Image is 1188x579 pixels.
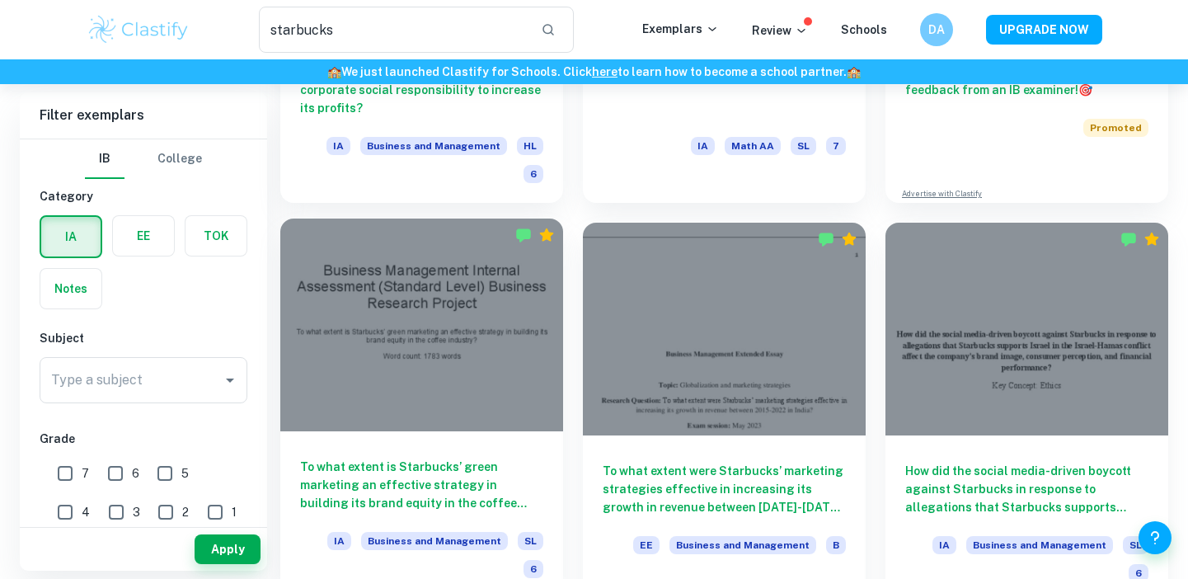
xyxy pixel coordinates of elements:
input: Search for any exemplars... [259,7,528,53]
img: Clastify logo [87,13,191,46]
button: EE [113,216,174,256]
a: Advertise with Clastify [902,188,982,200]
h6: Category [40,187,247,205]
span: EE [633,536,660,554]
span: IA [327,532,351,550]
img: Marked [1120,231,1137,247]
a: Schools [841,23,887,36]
span: IA [691,137,715,155]
span: Business and Management [361,532,508,550]
h6: Subject [40,329,247,347]
span: 6 [524,560,543,578]
span: SL [1123,536,1148,554]
span: SL [518,532,543,550]
p: Exemplars [642,20,719,38]
span: 6 [132,464,139,482]
h6: Grade [40,430,247,448]
span: 4 [82,503,90,521]
button: DA [920,13,953,46]
span: 7 [826,137,846,155]
h6: To what extent is Starbucks’ green marketing an effective strategy in building its brand equity i... [300,458,543,512]
button: UPGRADE NOW [986,15,1102,45]
img: Marked [818,231,834,247]
span: 6 [524,165,543,183]
h6: Filter exemplars [20,92,267,139]
button: Apply [195,534,261,564]
span: 5 [181,464,189,482]
span: Business and Management [966,536,1113,554]
div: Premium [538,227,555,243]
span: Math AA [725,137,781,155]
span: 2 [182,503,189,521]
h6: DA [927,21,946,39]
h6: Should Starbucks continue to focus on corporate social responsibility to increase its profits? [300,63,543,117]
img: Marked [515,227,532,243]
span: IA [932,536,956,554]
button: Help and Feedback [1139,521,1172,554]
span: Business and Management [360,137,507,155]
button: IA [41,217,101,257]
span: 🎯 [1078,83,1092,96]
p: Review [752,21,808,40]
div: Premium [1143,231,1160,247]
button: Notes [40,269,101,308]
button: TOK [185,216,247,256]
div: Filter type choice [85,139,202,179]
button: College [157,139,202,179]
span: Promoted [1083,119,1148,137]
button: Open [218,369,242,392]
span: 🏫 [847,65,861,78]
span: SL [791,137,816,155]
span: 3 [133,503,140,521]
button: IB [85,139,124,179]
span: IA [326,137,350,155]
h6: Modelling the Starbucks Logo [603,63,846,117]
span: Business and Management [669,536,816,554]
h6: How did the social media-driven boycott against Starbucks in response to allegations that Starbuc... [905,462,1148,516]
span: 7 [82,464,89,482]
a: here [592,65,617,78]
span: 1 [232,503,237,521]
h6: We just launched Clastify for Schools. Click to learn how to become a school partner. [3,63,1185,81]
span: 🏫 [327,65,341,78]
div: Premium [841,231,857,247]
span: B [826,536,846,554]
span: HL [517,137,543,155]
h6: To what extent were Starbucks’ marketing strategies effective in increasing its growth in revenue... [603,462,846,516]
